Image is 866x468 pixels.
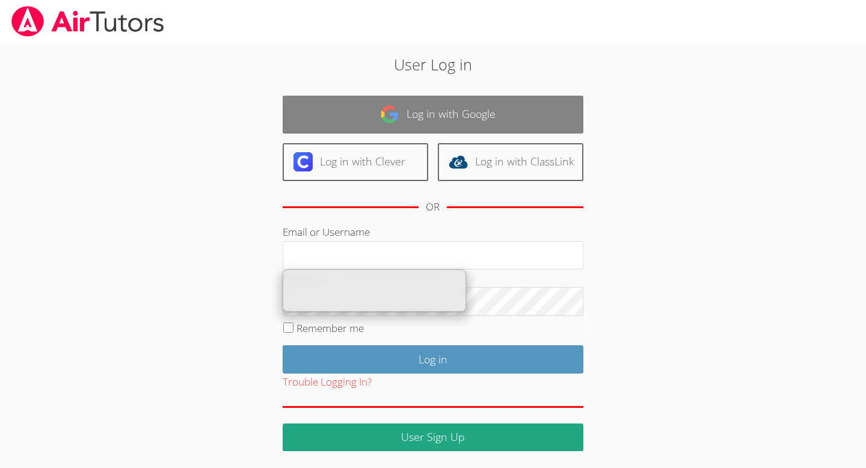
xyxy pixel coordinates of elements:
[283,225,370,239] label: Email or Username
[283,96,583,134] a: Log in with Google
[283,345,583,374] input: Log in
[10,6,165,37] img: airtutors_banner-c4298cdbf04f3fff15de1276eac7730deb9818008684d7c2e4769d2f7ddbe033.png
[449,152,468,171] img: classlink-logo-d6bb404cc1216ec64c9a2012d9dc4662098be43eaf13dc465df04b49fa7ab582.svg
[296,321,364,335] label: Remember me
[438,143,583,181] a: Log in with ClassLink
[199,53,667,76] h2: User Log in
[283,143,428,181] a: Log in with Clever
[426,199,440,216] div: OR
[283,374,372,391] button: Trouble Logging In?
[283,423,583,452] a: User Sign Up
[380,105,399,124] img: google-logo-50288ca7cdecda66e5e0955fdab243c47b7ad437acaf1139b6f446037453330a.svg
[293,152,313,171] img: clever-logo-6eab21bc6e7a338710f1a6ff85c0baf02591cd810cc4098c63d3a4b26e2feb20.svg
[283,271,327,285] label: Password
